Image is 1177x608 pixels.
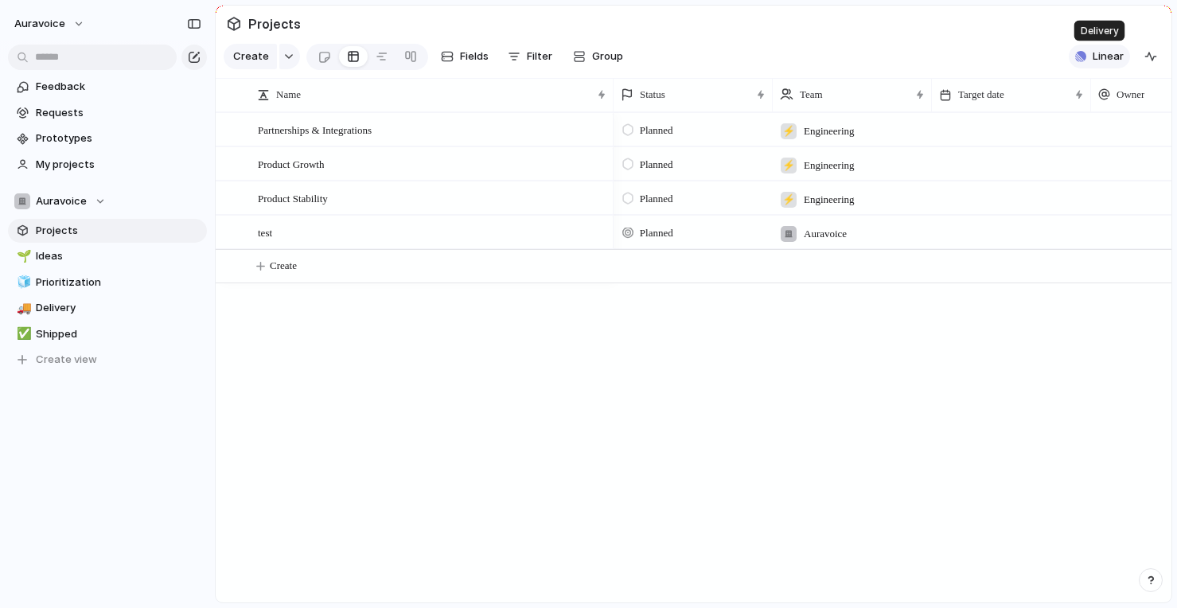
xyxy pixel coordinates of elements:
span: Status [640,87,665,103]
div: ⚡ [781,192,797,208]
button: 🌱 [14,248,30,264]
span: Planned [640,191,673,207]
span: Create [270,258,297,274]
span: Owner [1117,87,1144,103]
button: Group [565,44,631,69]
span: Filter [527,49,552,64]
button: 🧊 [14,275,30,290]
span: Shipped [36,326,201,342]
span: auravoice [14,16,65,32]
a: 🚚Delivery [8,296,207,320]
span: Target date [958,87,1004,103]
span: Create view [36,352,97,368]
span: Product Growth [258,154,324,173]
div: ⚡ [781,158,797,173]
button: Create [224,44,277,69]
span: Planned [640,157,673,173]
a: Requests [8,101,207,125]
span: Prioritization [36,275,201,290]
span: Planned [640,123,673,138]
button: auravoice [7,11,93,37]
span: test [258,223,272,241]
a: Feedback [8,75,207,99]
span: Ideas [36,248,201,264]
button: Fields [435,44,495,69]
a: 🌱Ideas [8,244,207,268]
div: ✅ [17,325,28,343]
button: Create view [8,348,207,372]
span: Delivery [36,300,201,316]
span: Product Stability [258,189,328,207]
a: 🧊Prioritization [8,271,207,294]
span: Name [276,87,301,103]
a: My projects [8,153,207,177]
span: Feedback [36,79,201,95]
button: Filter [501,44,559,69]
div: 🚚 [17,299,28,318]
span: My projects [36,157,201,173]
span: Create [233,49,269,64]
span: Auravoice [36,193,87,209]
span: Linear [1093,49,1124,64]
div: 🧊 [17,273,28,291]
span: Partnerships & Integrations [258,120,372,138]
button: ✅ [14,326,30,342]
a: ✅Shipped [8,322,207,346]
span: Planned [640,225,673,241]
div: ⚡ [781,123,797,139]
div: 🌱 [17,247,28,266]
span: Requests [36,105,201,121]
span: Fields [460,49,489,64]
span: Projects [245,10,304,38]
div: Delivery [1074,21,1125,41]
a: Prototypes [8,127,207,150]
span: Projects [36,223,201,239]
a: Projects [8,219,207,243]
button: Auravoice [8,189,207,213]
span: Engineering [804,158,855,173]
span: Team [800,87,823,103]
button: Linear [1069,45,1130,68]
span: Auravoice [804,226,847,242]
span: Engineering [804,192,855,208]
span: Group [592,49,623,64]
button: 🚚 [14,300,30,316]
span: Engineering [804,123,855,139]
span: Prototypes [36,131,201,146]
